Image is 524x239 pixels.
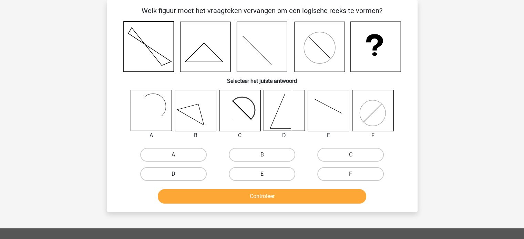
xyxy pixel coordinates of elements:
p: Welk figuur moet het vraagteken vervangen om een logische reeks te vormen? [118,6,407,16]
h6: Selecteer het juiste antwoord [118,72,407,84]
label: F [317,167,384,181]
div: B [169,131,222,140]
div: C [214,131,266,140]
div: A [125,131,177,140]
div: D [258,131,310,140]
div: F [347,131,399,140]
label: E [229,167,295,181]
label: D [140,167,207,181]
label: A [140,148,207,162]
div: E [302,131,355,140]
button: Controleer [158,189,366,204]
label: C [317,148,384,162]
label: B [229,148,295,162]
